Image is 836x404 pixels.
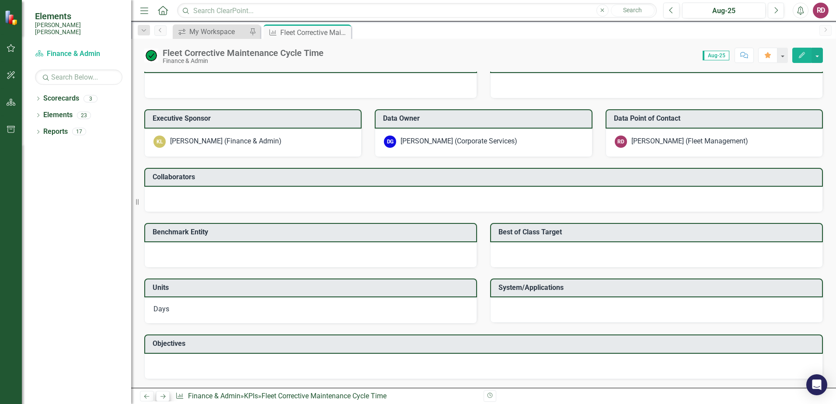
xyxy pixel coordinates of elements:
[77,111,91,119] div: 23
[43,94,79,104] a: Scorecards
[188,392,240,400] a: Finance & Admin
[623,7,642,14] span: Search
[35,70,122,85] input: Search Below...
[611,4,655,17] button: Search
[163,48,324,58] div: Fleet Corrective Maintenance Cycle Time
[614,115,818,122] h3: Data Point of Contact
[43,110,73,120] a: Elements
[177,3,657,18] input: Search ClearPoint...
[813,3,829,18] button: RD
[682,3,766,18] button: Aug-25
[280,27,349,38] div: Fleet Corrective Maintenance Cycle Time
[498,228,818,236] h3: Best of Class Target
[175,391,477,401] div: » »
[498,284,818,292] h3: System/Applications
[244,392,258,400] a: KPIs
[163,58,324,64] div: Finance & Admin
[144,49,158,63] img: On Target
[703,51,729,60] span: Aug-25
[84,95,98,102] div: 3
[615,136,627,148] div: RD
[35,11,122,21] span: Elements
[806,374,827,395] div: Open Intercom Messenger
[261,392,387,400] div: Fleet Corrective Maintenance Cycle Time
[153,173,818,181] h3: Collaborators
[4,10,20,25] img: ClearPoint Strategy
[153,305,169,313] span: Days
[35,49,122,59] a: Finance & Admin
[72,128,86,136] div: 17
[153,136,166,148] div: KL
[631,136,748,146] div: [PERSON_NAME] (Fleet Management)
[153,115,356,122] h3: Executive Sponsor
[153,340,818,348] h3: Objectives
[170,136,282,146] div: [PERSON_NAME] (Finance & Admin)
[153,228,472,236] h3: Benchmark Entity
[175,26,247,37] a: My Workspace
[153,284,472,292] h3: Units
[35,21,122,36] small: [PERSON_NAME] [PERSON_NAME]
[401,136,517,146] div: [PERSON_NAME] (Corporate Services)
[685,6,763,16] div: Aug-25
[189,26,247,37] div: My Workspace
[384,136,396,148] div: DG
[383,115,587,122] h3: Data Owner
[43,127,68,137] a: Reports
